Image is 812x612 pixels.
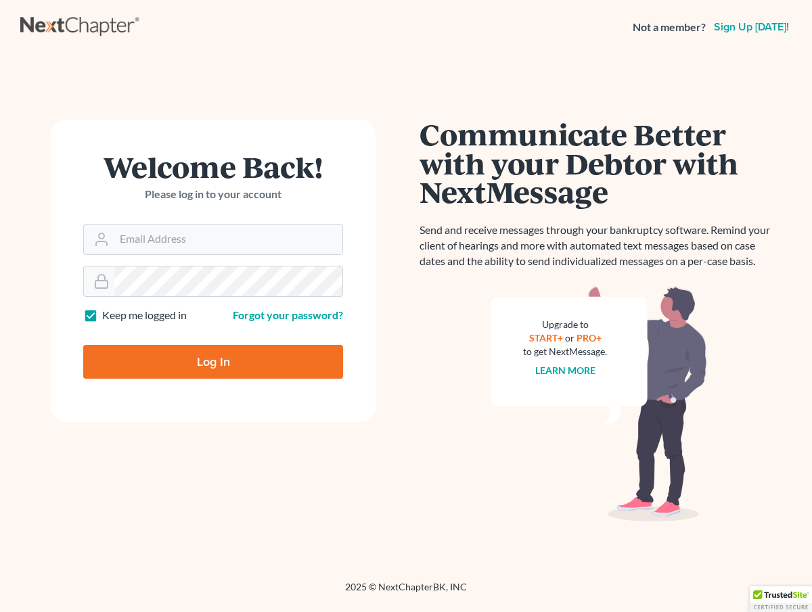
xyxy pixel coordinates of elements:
[565,332,574,344] span: or
[523,318,607,331] div: Upgrade to
[83,187,343,202] p: Please log in to your account
[233,308,343,321] a: Forgot your password?
[577,332,602,344] a: PRO+
[711,22,792,32] a: Sign up [DATE]!
[102,308,187,323] label: Keep me logged in
[83,345,343,379] input: Log In
[114,225,342,254] input: Email Address
[523,345,607,358] div: to get NextMessage.
[529,332,563,344] a: START+
[83,152,343,181] h1: Welcome Back!
[491,285,707,522] img: nextmessage_bg-59042aed3d76b12b5cd301f8e5b87938c9018125f34e5fa2b7a6b67550977c72.svg
[535,364,595,376] a: Learn more
[750,586,812,612] div: TrustedSite Certified
[633,20,706,35] strong: Not a member?
[20,580,792,605] div: 2025 © NextChapterBK, INC
[420,120,778,206] h1: Communicate Better with your Debtor with NextMessage
[420,222,778,269] p: Send and receive messages through your bankruptcy software. Remind your client of hearings and mo...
